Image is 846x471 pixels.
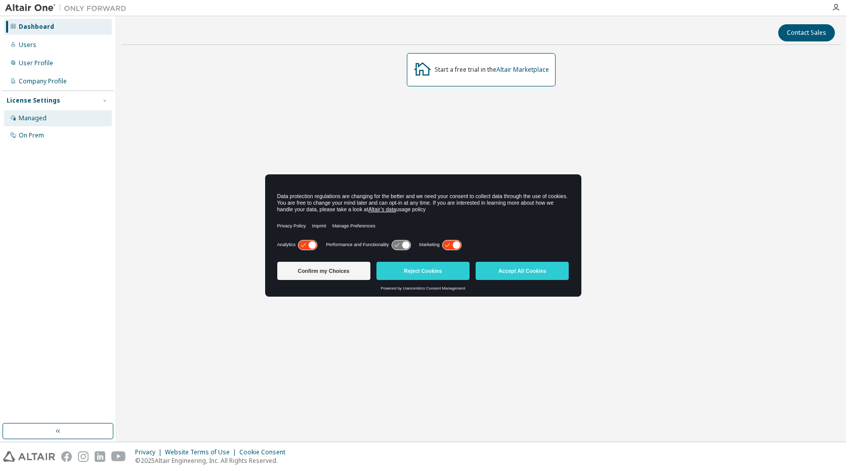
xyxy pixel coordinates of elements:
button: Contact Sales [778,24,835,41]
img: instagram.svg [78,451,89,462]
img: altair_logo.svg [3,451,55,462]
img: facebook.svg [61,451,72,462]
img: Altair One [5,3,132,13]
div: Company Profile [19,77,67,85]
div: Website Terms of Use [165,448,239,456]
a: Altair Marketplace [496,65,549,74]
img: youtube.svg [111,451,126,462]
img: linkedin.svg [95,451,105,462]
div: Users [19,41,36,49]
div: On Prem [19,131,44,139]
div: User Profile [19,59,53,67]
p: © 2025 Altair Engineering, Inc. All Rights Reserved. [135,456,291,465]
div: Managed [19,114,47,122]
div: Dashboard [19,23,54,31]
div: Start a free trial in the [435,66,549,74]
div: Cookie Consent [239,448,291,456]
div: License Settings [7,97,60,105]
div: Privacy [135,448,165,456]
